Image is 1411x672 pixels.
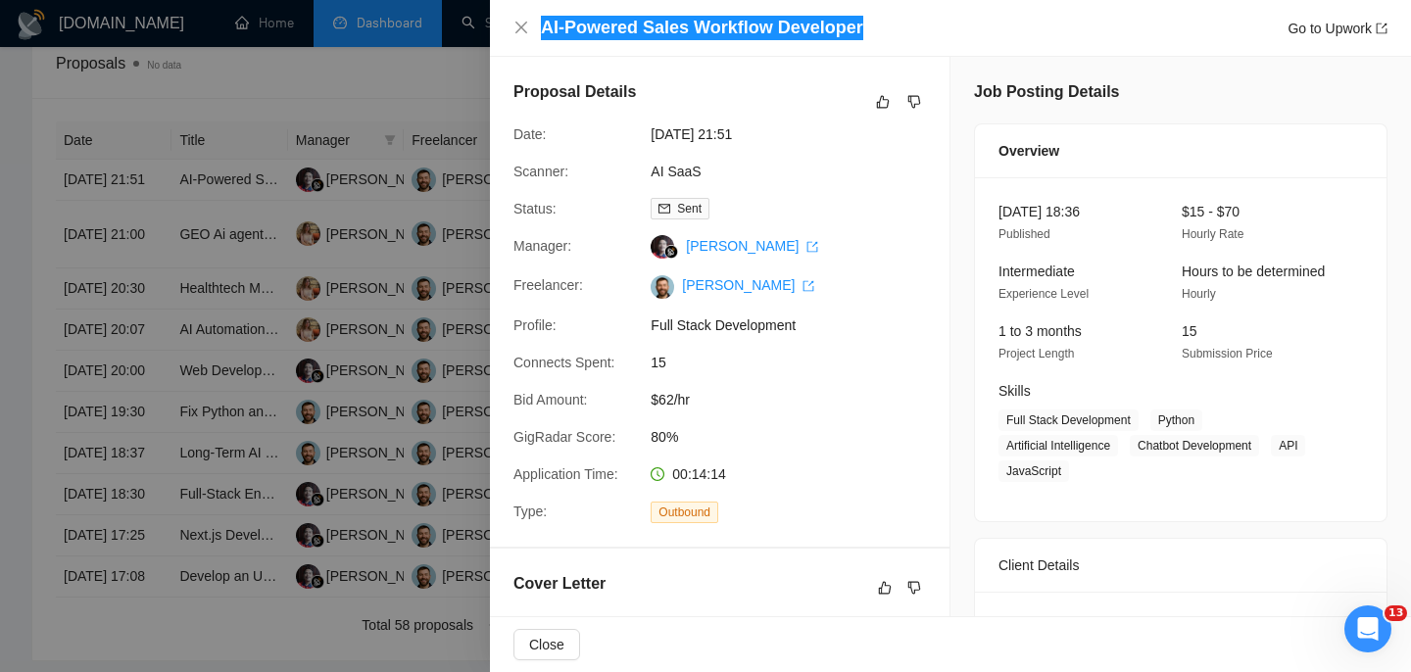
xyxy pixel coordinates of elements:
[658,203,670,215] span: mail
[998,539,1363,592] div: Client Details
[1182,227,1243,241] span: Hourly Rate
[513,317,557,333] span: Profile:
[513,201,557,216] span: Status:
[998,204,1080,219] span: [DATE] 18:36
[529,634,564,655] span: Close
[651,467,664,481] span: clock-circle
[62,522,77,538] button: Gif picker
[513,466,618,482] span: Application Time:
[1021,615,1150,658] span: [GEOGRAPHIC_DATA]
[998,409,1139,431] span: Full Stack Development
[513,238,571,254] span: Manager:
[873,576,897,600] button: like
[40,137,72,168] img: Profile image for Mariia
[513,572,606,596] h5: Cover Letter
[513,20,529,35] span: close
[998,323,1082,339] span: 1 to 3 months
[998,287,1089,301] span: Experience Level
[1182,287,1216,301] span: Hourly
[902,576,926,600] button: dislike
[1130,435,1259,456] span: Chatbot Development
[513,126,546,142] span: Date:
[1150,409,1202,431] span: Python
[651,314,945,336] span: Full Stack Development
[998,435,1118,456] span: Artificial Intelligence
[998,140,1059,162] span: Overview
[974,80,1119,104] h5: Job Posting Details
[878,580,892,596] span: like
[651,275,674,299] img: c1-JWQDXWEy3CnA6sRtFzzU22paoDq5cZnWyBNc3HWqwvuW0qNnjm1CMP-YmbEEtPC
[1288,21,1387,36] a: Go to Upworkexport
[651,352,945,373] span: 15
[40,185,318,220] b: Earn Free GigRadar Credits - Just by Sharing Your Story!
[13,8,50,45] button: go back
[513,392,588,408] span: Bid Amount:
[1271,435,1305,456] span: API
[336,514,367,546] button: Send a message…
[871,90,895,114] button: like
[16,113,376,291] div: Profile image for MariiaMariiafrom [DOMAIN_NAME]Earn Free GigRadar Credits - Just by Sharing Your...
[95,10,143,24] h1: Mariia
[998,460,1069,482] span: JavaScript
[651,502,718,523] span: Outbound
[513,164,568,179] span: Scanner:
[651,164,701,179] a: AI SaaS
[307,8,344,45] button: Home
[806,241,818,253] span: export
[651,123,945,145] span: [DATE] 21:51
[1182,347,1273,360] span: Submission Price
[344,8,379,43] div: Close
[30,522,46,538] button: Emoji picker
[17,481,375,514] textarea: Message…
[513,277,583,293] span: Freelancer:
[513,80,636,104] h5: Proposal Details
[998,383,1031,399] span: Skills
[513,629,580,660] button: Close
[907,580,921,596] span: dislike
[1344,605,1391,652] iframe: Intercom live chat
[126,145,267,160] span: from [DOMAIN_NAME]
[677,202,702,216] span: Sent
[16,113,376,314] div: Mariia says…
[40,184,352,222] div: 💬
[56,11,87,42] img: Profile image for Mariia
[1182,264,1325,279] span: Hours to be determined
[513,429,615,445] span: GigRadar Score:
[998,347,1074,360] span: Project Length
[998,227,1050,241] span: Published
[876,94,890,110] span: like
[1182,323,1197,339] span: 15
[1182,204,1240,219] span: $15 - $70
[87,145,126,160] span: Mariia
[651,426,945,448] span: 80%
[686,238,818,254] a: [PERSON_NAME] export
[682,277,814,293] a: [PERSON_NAME] export
[907,94,921,110] span: dislike
[902,90,926,114] button: dislike
[651,389,945,410] span: $62/hr
[998,264,1075,279] span: Intermediate
[93,522,109,538] button: Upload attachment
[672,466,726,482] span: 00:14:14
[513,355,615,370] span: Connects Spent:
[541,16,863,40] h4: AI-Powered Sales Workflow Developer
[513,20,529,36] button: Close
[1376,23,1387,34] span: export
[803,280,814,292] span: export
[1385,605,1407,621] span: 13
[513,504,547,519] span: Type:
[664,245,678,259] img: gigradar-bm.png
[95,24,235,44] p: Active in the last 15m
